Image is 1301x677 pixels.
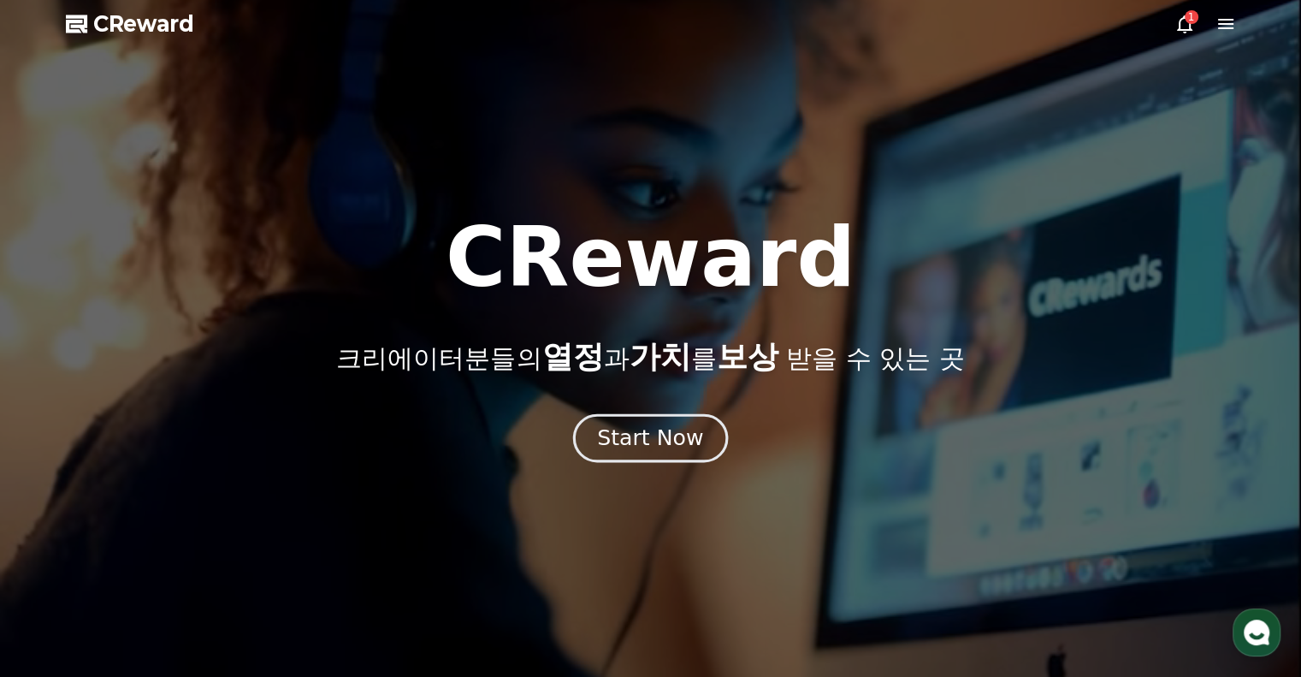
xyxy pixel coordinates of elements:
[716,339,778,374] span: 보상
[1174,14,1195,34] a: 1
[336,340,964,374] p: 크리에이터분들의 과 를 받을 수 있는 곳
[597,424,703,453] div: Start Now
[157,561,177,575] span: 대화
[221,535,328,578] a: 설정
[446,217,855,299] h1: CReward
[1185,10,1198,24] div: 1
[5,535,113,578] a: 홈
[93,10,194,38] span: CReward
[629,339,690,374] span: 가치
[113,535,221,578] a: 대화
[264,561,285,574] span: 설정
[577,432,724,448] a: Start Now
[573,413,728,462] button: Start Now
[54,561,64,574] span: 홈
[66,10,194,38] a: CReward
[541,339,603,374] span: 열정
